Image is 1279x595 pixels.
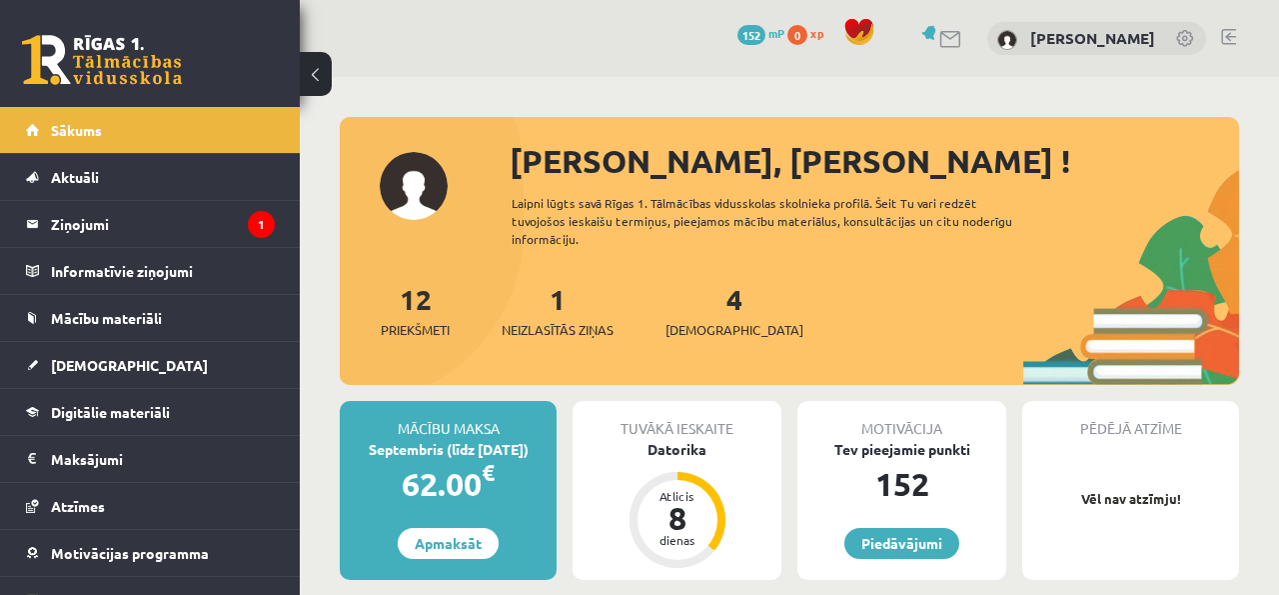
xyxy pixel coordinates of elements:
[512,194,1051,248] div: Laipni lūgts savā Rīgas 1. Tālmācības vidusskolas skolnieka profilā. Šeit Tu vari redzēt tuvojošo...
[248,211,275,238] i: 1
[340,439,557,460] div: Septembris (līdz [DATE])
[797,460,1006,508] div: 152
[26,107,275,153] a: Sākums
[26,201,275,247] a: Ziņojumi1
[51,248,275,294] legend: Informatīvie ziņojumi
[22,35,182,85] a: Rīgas 1. Tālmācības vidusskola
[1032,489,1229,509] p: Vēl nav atzīmju!
[1030,28,1155,48] a: [PERSON_NAME]
[26,483,275,529] a: Atzīmes
[573,401,781,439] div: Tuvākā ieskaite
[26,248,275,294] a: Informatīvie ziņojumi
[398,528,499,559] a: Apmaksāt
[768,25,784,41] span: mP
[510,137,1239,185] div: [PERSON_NAME], [PERSON_NAME] !
[51,309,162,327] span: Mācību materiāli
[787,25,807,45] span: 0
[810,25,823,41] span: xp
[502,320,614,340] span: Neizlasītās ziņas
[51,497,105,515] span: Atzīmes
[340,401,557,439] div: Mācību maksa
[797,439,1006,460] div: Tev pieejamie punkti
[647,502,707,534] div: 8
[573,439,781,571] a: Datorika Atlicis 8 dienas
[797,401,1006,439] div: Motivācija
[51,121,102,139] span: Sākums
[26,530,275,576] a: Motivācijas programma
[502,281,614,340] a: 1Neizlasītās ziņas
[51,168,99,186] span: Aktuāli
[482,458,495,487] span: €
[997,30,1017,50] img: Jegors Rogoļevs
[51,403,170,421] span: Digitālie materiāli
[340,460,557,508] div: 62.00
[844,528,959,559] a: Piedāvājumi
[1022,401,1239,439] div: Pēdējā atzīme
[665,281,803,340] a: 4[DEMOGRAPHIC_DATA]
[51,544,209,562] span: Motivācijas programma
[26,154,275,200] a: Aktuāli
[665,320,803,340] span: [DEMOGRAPHIC_DATA]
[573,439,781,460] div: Datorika
[647,534,707,546] div: dienas
[787,25,833,41] a: 0 xp
[381,320,450,340] span: Priekšmeti
[737,25,784,41] a: 152 mP
[737,25,765,45] span: 152
[51,201,275,247] legend: Ziņojumi
[26,342,275,388] a: [DEMOGRAPHIC_DATA]
[26,295,275,341] a: Mācību materiāli
[51,436,275,482] legend: Maksājumi
[381,281,450,340] a: 12Priekšmeti
[51,356,208,374] span: [DEMOGRAPHIC_DATA]
[26,389,275,435] a: Digitālie materiāli
[647,490,707,502] div: Atlicis
[26,436,275,482] a: Maksājumi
